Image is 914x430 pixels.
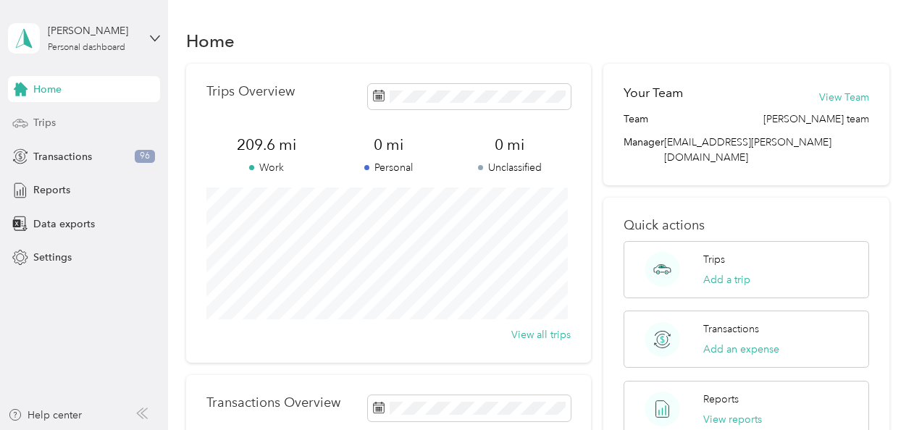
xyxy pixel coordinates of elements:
[703,321,759,337] p: Transactions
[135,150,155,163] span: 96
[48,23,138,38] div: [PERSON_NAME]
[449,135,571,155] span: 0 mi
[33,149,92,164] span: Transactions
[703,272,750,287] button: Add a trip
[703,342,779,357] button: Add an expense
[33,115,56,130] span: Trips
[703,252,725,267] p: Trips
[664,136,831,164] span: [EMAIL_ADDRESS][PERSON_NAME][DOMAIN_NAME]
[33,182,70,198] span: Reports
[819,90,869,105] button: View Team
[327,135,449,155] span: 0 mi
[206,135,328,155] span: 209.6 mi
[624,218,868,233] p: Quick actions
[449,160,571,175] p: Unclassified
[763,111,869,127] span: [PERSON_NAME] team
[624,135,664,165] span: Manager
[703,412,762,427] button: View reports
[206,160,328,175] p: Work
[327,160,449,175] p: Personal
[186,33,235,49] h1: Home
[33,82,62,97] span: Home
[33,250,72,265] span: Settings
[48,43,125,52] div: Personal dashboard
[511,327,571,342] button: View all trips
[206,395,340,410] p: Transactions Overview
[624,84,683,102] h2: Your Team
[624,111,648,127] span: Team
[206,84,295,99] p: Trips Overview
[833,349,914,430] iframe: Everlance-gr Chat Button Frame
[8,408,82,423] button: Help center
[703,392,739,407] p: Reports
[33,216,95,232] span: Data exports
